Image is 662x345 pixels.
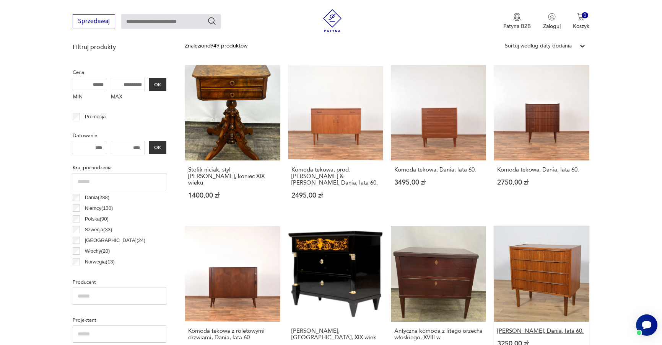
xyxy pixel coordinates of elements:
[185,65,280,214] a: Stolik niciak, styl Ludwik, koniec XIX wiekuStolik niciak, styl [PERSON_NAME], koniec XIX wieku14...
[494,65,589,214] a: Komoda tekowa, Dania, lata 60.Komoda tekowa, Dania, lata 60.2750,00 zł
[188,167,277,186] h3: Stolik niciak, styl [PERSON_NAME], koniec XIX wieku
[582,12,588,19] div: 0
[503,13,531,30] a: Ikona medaluPatyna B2B
[149,141,166,154] button: OK
[636,314,657,336] iframe: Smartsupp widget button
[543,23,561,30] p: Zaloguj
[503,13,531,30] button: Patyna B2B
[85,193,109,202] p: Dania ( 288 )
[188,192,277,199] p: 1400,00 zł
[85,204,113,213] p: Niemcy ( 130 )
[391,65,486,214] a: Komoda tekowa, Dania, lata 60.Komoda tekowa, Dania, lata 60.3495,00 zł
[111,91,145,103] label: MAX
[73,91,107,103] label: MIN
[543,13,561,30] button: Zaloguj
[85,268,111,277] p: Francja ( 12 )
[394,328,483,341] h3: Antyczna komoda z litego orzecha włoskiego, XVIII w.
[73,68,166,77] p: Cena
[85,226,112,234] p: Szwecja ( 33 )
[577,13,585,21] img: Ikona koszyka
[85,113,106,121] p: Promocja
[149,78,166,91] button: OK
[185,42,247,50] div: Znaleziono 949 produktów
[321,9,344,32] img: Patyna - sklep z meblami i dekoracjami vintage
[497,328,586,334] h3: [PERSON_NAME], Dania, lata 60.
[513,13,521,21] img: Ikona medalu
[188,328,277,341] h3: Komoda tekowa z roletowymi drzwiami, Dania, lata 60.
[85,215,109,223] p: Polska ( 90 )
[288,65,383,214] a: Komoda tekowa, prod. Clausen & Son, Dania, lata 60.Komoda tekowa, prod. [PERSON_NAME] & [PERSON_N...
[73,131,166,140] p: Datowanie
[503,23,531,30] p: Patyna B2B
[85,236,145,245] p: [GEOGRAPHIC_DATA] ( 24 )
[573,23,589,30] p: Koszyk
[505,42,572,50] div: Sortuj według daty dodania
[548,13,556,21] img: Ikonka użytkownika
[394,167,483,173] h3: Komoda tekowa, Dania, lata 60.
[497,167,586,173] h3: Komoda tekowa, Dania, lata 60.
[73,14,115,28] button: Sprzedawaj
[291,167,380,186] h3: Komoda tekowa, prod. [PERSON_NAME] & [PERSON_NAME], Dania, lata 60.
[73,164,166,172] p: Kraj pochodzenia
[291,192,380,199] p: 2495,00 zł
[85,258,115,266] p: Norwegia ( 13 )
[73,43,166,51] p: Filtruj produkty
[573,13,589,30] button: 0Koszyk
[73,278,166,286] p: Producent
[291,328,380,341] h3: [PERSON_NAME], [GEOGRAPHIC_DATA], XIX wiek
[207,16,216,26] button: Szukaj
[497,179,586,186] p: 2750,00 zł
[85,247,110,255] p: Włochy ( 20 )
[73,19,115,25] a: Sprzedawaj
[394,179,483,186] p: 3495,00 zł
[73,316,166,324] p: Projektant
